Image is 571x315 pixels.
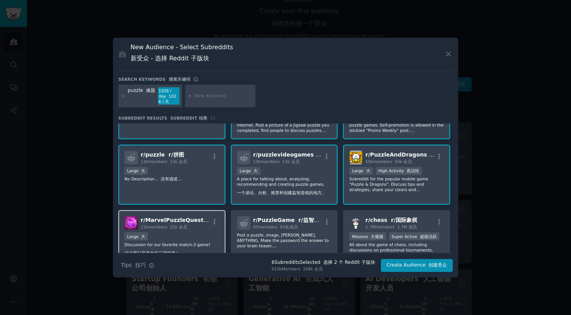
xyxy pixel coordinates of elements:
font: 一个谈论、分析、推荐和创建益智游戏的地方。 [237,190,326,195]
span: 21 [210,116,216,120]
span: 1.7M members [365,225,416,229]
font: 大 [254,168,258,173]
font: 超级活跃 [420,234,437,239]
p: All about the game of chess, including discussions on professional tournaments, game analysis and... [349,242,444,258]
font: 搜索关键词 [169,77,190,82]
button: Tips 技巧 [118,258,157,272]
font: 选择 2 个 Reddit 子版块 [323,260,375,265]
div: 6 Subreddit s Selected [272,259,375,266]
p: Post a puzzle, image, [PERSON_NAME], ANYTHING. Make the password the answer to your brain teaser. [237,232,332,248]
button: Create Audience 创建受众 [381,259,453,272]
p: A place for talking about, analyzing, recommending and creating puzzle games. [237,176,332,198]
font: SUBREDDIT 结果 [170,116,208,120]
p: The most active Jigsaw Puzzle forum on the internet. Post a picture of a jigsaw puzzle you comple... [237,117,332,133]
font: 大 [366,168,370,173]
font: 没有描述... [161,177,181,181]
font: 大 [141,234,145,239]
font: 21k 会员 [170,225,187,229]
font: 难题 [146,88,155,93]
div: Super Active [389,232,439,240]
span: r/ puzzlevideogames [253,152,394,158]
font: 12k 会员 [170,159,187,164]
div: High Activity [376,167,422,175]
span: 50k members [365,159,412,164]
font: 1.7M 成员 [397,225,417,229]
div: Large [124,232,148,240]
span: 93 members [253,225,298,229]
div: 1026 / day [158,87,180,105]
font: 新受众 - 选择 Reddit 子版块 [131,55,209,62]
p: The place for all kinds of puzzles including puzzle games. Self-promotion is allowed in the stick... [349,117,444,133]
font: 大规模 [371,234,383,239]
div: 610k Members [272,266,375,272]
span: r/ MarvelPuzzleQuest [141,217,244,223]
div: Massive [349,232,386,240]
font: 50k 会员 [395,159,412,164]
font: 13k 会员 [282,159,300,164]
font: r/国际象棋 [391,217,417,223]
font: r/益智游戏 [298,217,324,223]
font: 讨论我们最喜欢的三消游戏！ [124,251,180,255]
h3: Search keywords [118,77,190,82]
font: 创建受众 [428,262,447,268]
span: 21k members [141,225,187,229]
font: 高活性 [406,168,419,173]
span: Tips [121,261,146,269]
p: Subreddit for the popular mobile game "Puzzle & Dragons". Discuss tips and strategies, share your... [349,176,444,192]
font: 大 [141,168,145,173]
span: r/ puzzle [141,152,184,158]
p: Discussion for our favorite match-3 game! [124,242,219,259]
span: 12k members [141,159,187,164]
img: PuzzleAndDragons [349,151,363,164]
font: 108k 会员 [303,267,322,271]
span: r/ PuzzleGame [253,217,325,223]
img: MarvelPuzzleQuest [124,216,138,230]
font: r/拼图 [168,152,184,158]
p: No Description... [124,176,219,182]
span: r/ PuzzleAndDragons [365,152,457,158]
div: Large [124,167,148,175]
div: puzzle [128,87,155,105]
div: Large [349,167,373,175]
div: Large [237,167,260,175]
span: Subreddit Results [118,115,208,121]
font: 技巧 [135,262,146,268]
span: r/ chess [365,217,417,223]
h3: New Audience - Select Subreddits [131,43,233,65]
img: chess [349,216,363,230]
font: 1026 / 天 [158,94,176,104]
input: New Keyword [194,93,253,100]
font: 93名成员 [280,225,298,229]
span: 13k members [253,159,300,164]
